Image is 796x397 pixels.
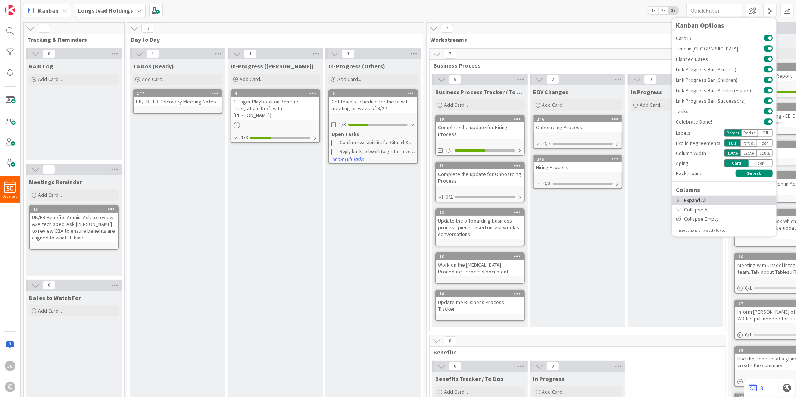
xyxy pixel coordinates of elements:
div: Collapse Empty [672,214,777,223]
span: Add Card... [337,76,361,83]
span: 1/2 [446,146,453,154]
div: 11 [436,162,524,169]
div: 146 [534,116,622,122]
span: 1/3 [339,121,346,128]
span: Link Progress Bar (Parents) [676,66,764,72]
div: 147 [134,90,222,97]
div: 14Update the Business Process Tracker [436,291,524,314]
div: Partial [740,139,757,147]
span: Tasks [676,108,764,114]
div: Explicit Agreements [676,139,724,147]
div: 41-Pager Playbook on Benefits Integration (Draft with [PERSON_NAME]) [231,90,319,120]
input: Quick Filter... [686,4,742,17]
div: Hiring Process [534,162,622,172]
span: 3 [141,24,154,33]
div: 147UK/FR - ER Discovery Meeting Notes [134,90,222,106]
span: 0/7 [543,140,550,148]
span: 0 / 1 [745,331,752,339]
span: 0/3 [543,180,550,187]
span: 1 [38,24,50,33]
span: 5 [449,75,461,84]
div: 15 [30,206,118,213]
div: UK/FR Benefits Admin. Ask to review AXA tech spec. Ask [PERSON_NAME] to review CBA to ensure bene... [30,213,118,242]
span: 0 [444,336,456,345]
button: Show Full Tasks [332,155,364,164]
div: 13Work on the [MEDICAL_DATA] Procedure - process document [436,253,524,276]
div: Card [724,159,749,167]
div: Badge [741,129,758,137]
span: Add Card... [38,307,62,314]
a: 147UK/FR - ER Discovery Meeting Notes [133,89,222,114]
span: Business Process Tracker / To Dos [435,88,525,96]
div: 13 [439,254,524,259]
div: 5 [333,91,417,96]
span: 3x [668,7,678,14]
span: RAID Log [29,62,53,70]
span: Celebrate Done! [676,119,764,124]
div: 15UK/FR Benefits Admin. Ask to review AXA tech spec. Ask [PERSON_NAME] to review CBA to ensure be... [30,206,118,242]
div: JC [5,361,15,371]
span: 1x [648,7,658,14]
div: 14 [439,291,524,297]
span: 2 [546,75,559,84]
div: Aging [676,159,724,167]
a: 3 [749,384,763,393]
span: Meetings Reminder [29,178,82,186]
a: 15UK/FR Benefits Admin. Ask to review AXA tech spec. Ask [PERSON_NAME] to review CBA to ensure be... [29,205,119,250]
span: Add Card... [542,102,566,108]
div: Update the offboarding business process piece based on last week's conversations [436,216,524,239]
span: 0 / 1 [745,284,752,292]
div: Icon [757,139,773,147]
span: Background [676,169,703,177]
span: Link Progress Bar (Predecessors) [676,87,764,93]
div: 11 [439,163,524,168]
span: Benefits [433,348,717,356]
div: Confirm availabilities for Citadel & Longstead [340,140,415,146]
span: Dates to Watch For [29,294,81,301]
a: 10Complete the update for Hiring Process1/2 [435,115,525,156]
div: Kanban Options [676,21,773,29]
a: 145Hiring Process0/3 [533,155,622,189]
div: 5Get team's schedule for the bswift meeting on week of 9/22 [329,90,417,113]
div: Complete the update for Onboarding Process [436,169,524,186]
div: Get team's schedule for the bswift meeting on week of 9/22 [329,97,417,113]
span: 0 [43,49,55,58]
span: EOY Changes [533,88,568,96]
div: 10Complete the update for Hiring Process [436,116,524,139]
span: Benefits Tracker / To Dos [435,375,503,382]
span: In-Progress (Jerry) [231,62,314,70]
div: 125 % [740,149,757,157]
a: 14Update the Business Process Tracker [435,290,525,321]
div: UK/FR - ER Discovery Meeting Notes [134,97,222,106]
span: Card ID [676,35,764,40]
span: 0 [449,362,461,371]
div: Off [758,129,773,137]
div: C [5,382,15,392]
span: Workstreams [430,36,719,43]
span: Link Progress Bar (Successors) [676,98,764,103]
a: 11Complete the update for Onboarding Process0/2 [435,162,525,202]
span: 7 [441,24,453,33]
div: Icon [749,159,773,167]
div: Collapse All [672,205,777,214]
span: Tracking & Reminders [27,36,115,43]
div: Column Width [676,149,724,157]
span: Add Card... [142,76,166,83]
span: Business Process [433,62,717,69]
div: Border [724,129,741,137]
span: 2x [658,7,668,14]
a: 13Work on the [MEDICAL_DATA] Procedure - process document [435,252,525,284]
div: Onboarding Process [534,122,622,132]
div: Complete the update for Hiring Process [436,122,524,139]
span: In Progress [533,375,564,382]
span: 0/2 [446,193,453,201]
div: Reply back to bswift to get the meeting schedule [340,149,415,155]
div: 4 [231,90,319,97]
button: Select [736,170,773,177]
div: 145Hiring Process [534,156,622,172]
div: 13 [436,253,524,260]
div: 100 % [724,149,740,157]
div: 1-Pager Playbook on Benefits Integration (Draft with [PERSON_NAME]) [231,97,319,120]
img: Visit kanbanzone.com [5,5,15,15]
span: In-Progress (Others) [328,62,385,70]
